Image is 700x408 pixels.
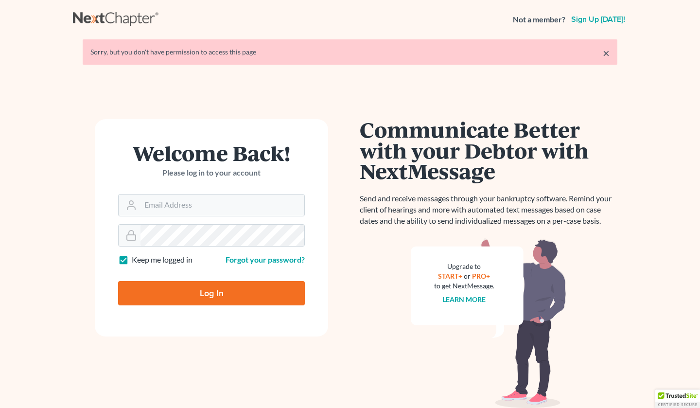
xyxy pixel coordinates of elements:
[434,262,494,271] div: Upgrade to
[118,142,305,163] h1: Welcome Back!
[464,272,471,280] span: or
[140,195,304,216] input: Email Address
[360,193,617,227] p: Send and receive messages through your bankruptcy software. Remind your client of hearings and mo...
[434,281,494,291] div: to get NextMessage.
[118,167,305,178] p: Please log in to your account
[132,254,192,266] label: Keep me logged in
[569,16,627,23] a: Sign up [DATE]!
[360,119,617,181] h1: Communicate Better with your Debtor with NextMessage
[443,295,486,303] a: Learn more
[438,272,463,280] a: START+
[90,47,610,57] div: Sorry, but you don't have permission to access this page
[603,47,610,59] a: ×
[513,14,565,25] strong: Not a member?
[655,390,700,408] div: TrustedSite Certified
[472,272,490,280] a: PRO+
[118,281,305,305] input: Log In
[226,255,305,264] a: Forgot your password?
